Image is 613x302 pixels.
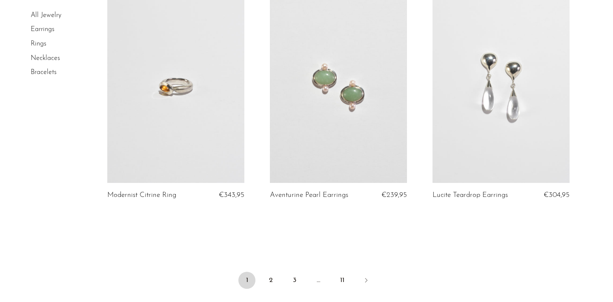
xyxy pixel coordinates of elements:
a: 2 [262,272,279,289]
a: Rings [31,40,46,47]
a: All Jewelry [31,12,61,19]
a: Next [358,272,375,291]
span: 1 [238,272,255,289]
a: 11 [334,272,351,289]
span: €304,95 [544,191,570,199]
span: … [310,272,327,289]
a: Bracelets [31,69,57,76]
a: Earrings [31,26,54,33]
a: Lucite Teardrop Earrings [433,191,508,199]
span: €343,95 [219,191,244,199]
a: 3 [286,272,303,289]
a: Necklaces [31,55,60,62]
span: €239,95 [381,191,407,199]
a: Modernist Citrine Ring [107,191,176,199]
a: Aventurine Pearl Earrings [270,191,348,199]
